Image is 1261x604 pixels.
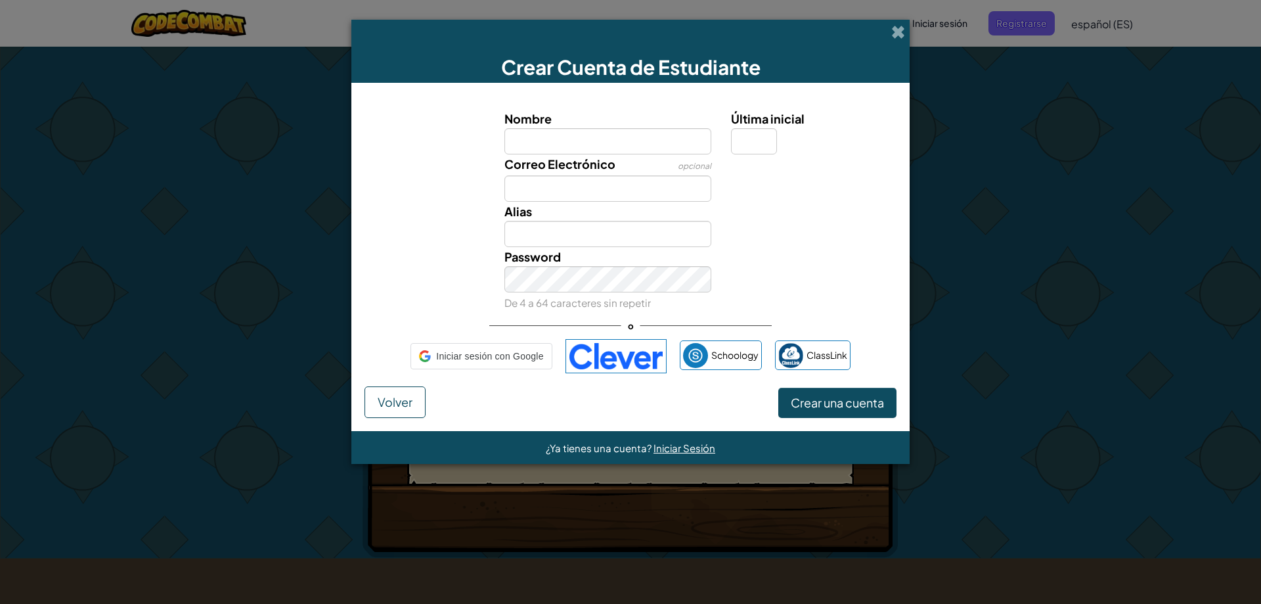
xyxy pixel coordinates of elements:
[683,343,708,368] img: schoology.png
[410,343,552,369] div: Iniciar sesión con Google
[504,204,532,219] span: Alias
[504,296,651,309] small: De 4 a 64 caracteres sin repetir
[791,395,884,410] span: Crear una cuenta
[504,156,615,172] span: Correo Electrónico
[731,111,805,126] span: Última inicial
[807,346,847,365] span: ClassLink
[546,442,653,454] span: ¿Ya tienes una cuenta?
[378,394,412,409] span: Volver
[778,343,803,368] img: classlink-logo-small.png
[653,442,715,454] a: Iniciar Sesión
[778,388,896,418] button: Crear una cuenta
[565,339,667,373] img: clever-logo-blue.png
[501,55,761,80] span: Crear Cuenta de Estudiante
[504,111,552,126] span: Nombre
[678,161,711,171] span: opcional
[621,316,640,335] span: o
[436,347,543,366] span: Iniciar sesión con Google
[504,249,561,264] span: Password
[365,386,426,418] button: Volver
[711,346,759,365] span: Schoology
